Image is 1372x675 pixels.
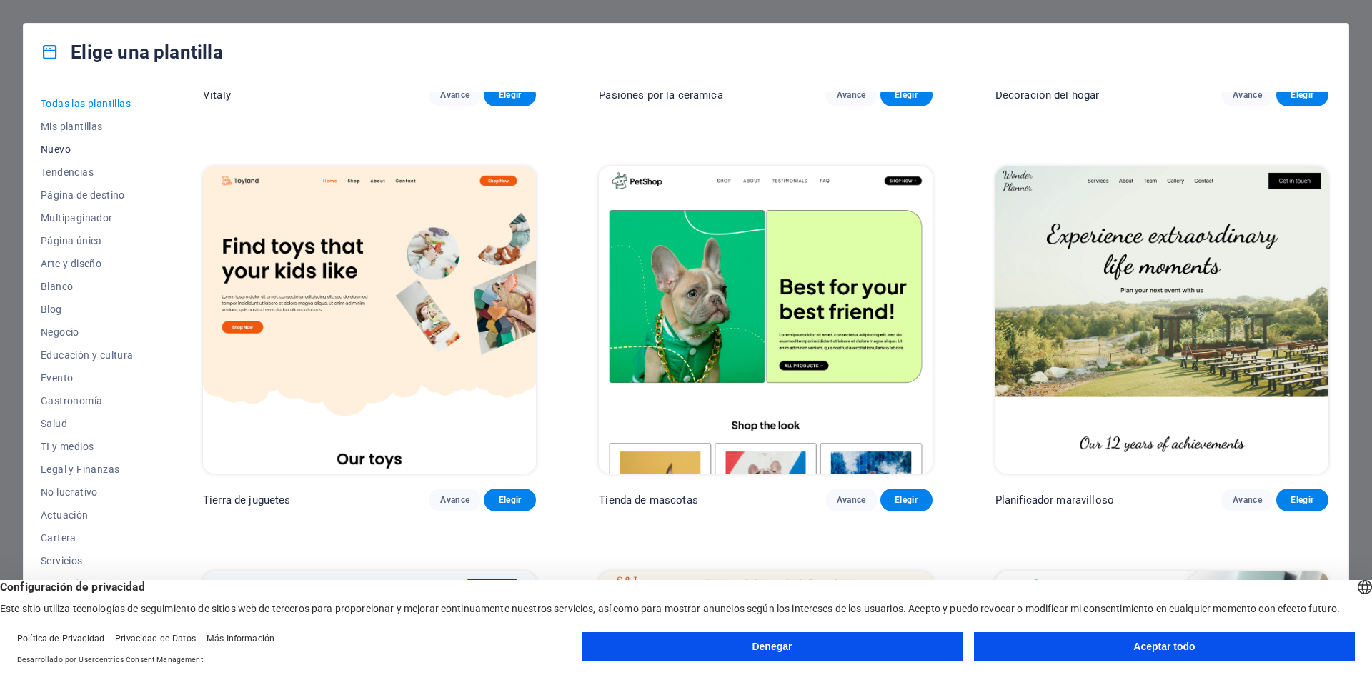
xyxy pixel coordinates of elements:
font: Avance [837,90,866,100]
font: No lucrativo [41,486,98,498]
font: Negocio [41,326,79,338]
button: Avance [429,489,481,511]
button: Avance [1221,489,1273,511]
font: Decoración del hogar [995,89,1100,101]
font: Avance [837,495,866,505]
font: Servicios [41,555,83,566]
button: Elegir [484,84,536,106]
font: Pasiones por la cerámica [599,89,722,101]
font: Educación y cultura [41,349,134,361]
font: Blanco [41,281,73,292]
font: Avance [440,90,469,100]
font: Multipaginador [41,212,113,224]
font: Página única [41,235,102,246]
button: Negocio [41,321,140,344]
button: Tendencias [41,161,140,184]
button: Avance [825,84,878,106]
font: Todas las plantillas [41,98,131,109]
img: Tierra de juguetes [203,166,536,474]
button: Arte y diseño [41,252,140,275]
button: Elegir [1276,489,1328,511]
font: Avance [440,495,469,505]
button: Página única [41,229,140,252]
font: Elegir [1291,495,1313,505]
font: TI y medios [41,441,94,452]
font: Mis plantillas [41,121,103,132]
button: Actuación [41,504,140,526]
button: Servicios [41,549,140,572]
font: Gastronomía [41,395,102,406]
button: Blog [41,298,140,321]
button: Cartera [41,526,140,549]
button: Comercio [41,572,140,595]
font: Cartera [41,532,76,544]
font: Elige una plantilla [71,41,223,63]
button: Salud [41,412,140,435]
font: Tierra de juguetes [203,494,291,506]
button: Todas las plantillas [41,92,140,115]
img: Planificador maravilloso [995,166,1328,474]
font: Actuación [41,509,89,521]
font: Tendencias [41,166,94,178]
font: Blog [41,304,62,315]
font: Avance [1233,90,1262,100]
button: Evento [41,366,140,389]
button: Legal y Finanzas [41,458,140,481]
font: Elegir [1291,90,1313,100]
button: Avance [429,84,481,106]
font: Tienda de mascotas [599,494,698,506]
font: Salud [41,418,67,429]
font: Avance [1233,495,1262,505]
font: Arte y diseño [41,258,101,269]
img: Tienda de mascotas [599,166,932,474]
button: Avance [1221,84,1273,106]
button: Elegir [484,489,536,511]
font: Elegir [499,90,522,100]
button: Elegir [1276,84,1328,106]
button: Blanco [41,275,140,298]
font: Comercio [41,578,85,589]
font: Legal y Finanzas [41,464,119,475]
button: No lucrativo [41,481,140,504]
button: Avance [825,489,878,511]
font: Planificador maravilloso [995,494,1114,506]
button: Elegir [880,84,933,106]
font: Evento [41,372,73,384]
button: Mis plantillas [41,115,140,138]
font: Vitaly [203,89,231,101]
font: Elegir [499,495,522,505]
font: Nuevo [41,144,71,155]
button: Página de destino [41,184,140,206]
button: TI y medios [41,435,140,458]
button: Elegir [880,489,933,511]
button: Educación y cultura [41,344,140,366]
button: Gastronomía [41,389,140,412]
button: Multipaginador [41,206,140,229]
font: Elegir [895,495,918,505]
font: Página de destino [41,189,125,201]
button: Nuevo [41,138,140,161]
font: Elegir [895,90,918,100]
